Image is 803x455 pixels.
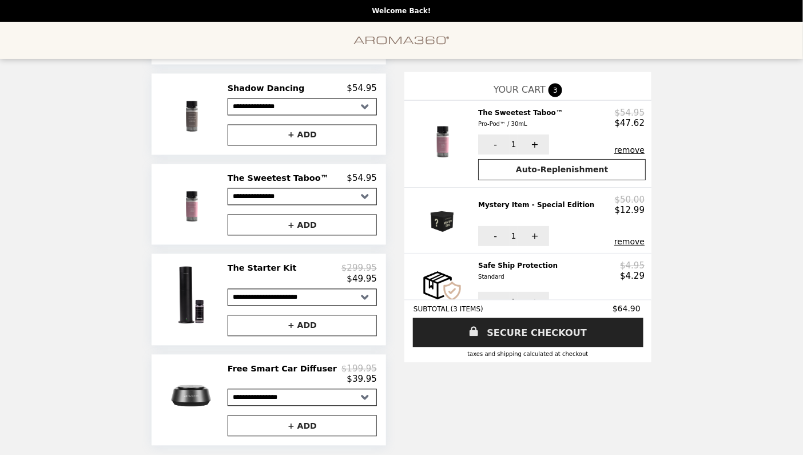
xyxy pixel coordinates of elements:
p: $54.95 [347,173,377,184]
span: 1 [511,140,516,149]
p: $12.99 [615,205,645,216]
select: Select a product variant [228,188,377,205]
p: $199.95 [341,364,377,374]
button: + [518,227,549,247]
span: 1 [511,232,516,241]
button: remove [614,146,645,155]
img: Mystery Item - Special Edition [416,195,471,247]
select: Select a product variant [228,389,377,406]
h2: The Sweetest Taboo™ [478,108,567,130]
p: $49.95 [347,274,377,284]
a: SECURE CHECKOUT [413,318,643,347]
p: $39.95 [347,374,377,385]
button: + ADD [228,416,377,437]
select: Select a product variant [228,98,377,116]
p: $47.62 [615,118,645,129]
span: YOUR CART [494,84,546,95]
span: 1 [511,298,516,307]
button: remove [614,238,645,247]
img: The Sweetest Taboo™ [410,108,477,172]
p: $299.95 [341,263,377,274]
p: $54.95 [615,108,645,118]
img: The Starter Kit [159,263,226,327]
p: $54.95 [347,83,377,93]
img: Brand Logo [353,29,450,52]
img: Shadow Dancing [160,83,225,145]
button: Auto-Replenishment [478,160,646,181]
span: 3 [548,84,562,97]
button: + ADD [228,315,377,337]
img: The Sweetest Taboo™ [160,173,225,236]
button: + [518,292,549,312]
button: + ADD [228,125,377,146]
img: Free Smart Car Diffuser [159,364,226,428]
span: ( 3 ITEMS ) [451,306,483,314]
select: Select a product variant [228,289,377,306]
p: $50.00 [615,195,645,205]
h2: Mystery Item - Special Edition [478,200,599,211]
div: Pro-Pod™ / 30mL [478,120,563,130]
img: Safe Ship Protection [416,261,471,312]
h2: The Starter Kit [228,263,301,274]
p: $4.29 [620,271,645,282]
h2: Free Smart Car Diffuser [228,364,341,374]
span: $64.90 [613,304,642,314]
p: $4.95 [620,261,645,271]
button: - [478,227,510,247]
h2: Shadow Dancing [228,83,309,93]
div: Taxes and Shipping calculated at checkout [414,351,642,358]
p: Welcome Back! [372,7,431,15]
button: + ADD [228,215,377,236]
button: - [478,135,510,155]
button: + [518,135,549,155]
h2: The Sweetest Taboo™ [228,173,333,184]
div: Standard [478,272,558,283]
button: - [478,292,510,312]
h2: Safe Ship Protection [478,261,562,283]
span: SUBTOTAL [414,306,451,314]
